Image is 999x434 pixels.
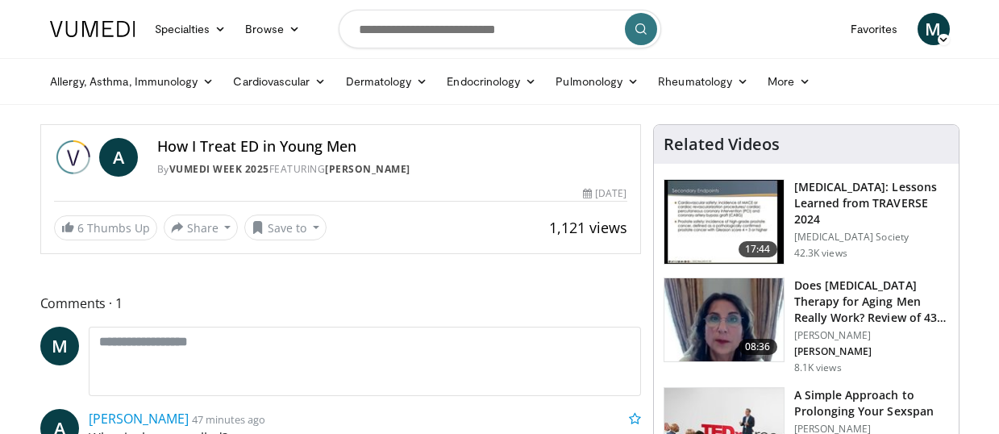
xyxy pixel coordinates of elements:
h3: [MEDICAL_DATA]: Lessons Learned from TRAVERSE 2024 [794,179,949,227]
a: Pulmonology [546,65,648,98]
span: 17:44 [739,241,777,257]
p: [MEDICAL_DATA] Society [794,231,949,244]
input: Search topics, interventions [339,10,661,48]
a: 6 Thumbs Up [54,215,157,240]
img: VuMedi Logo [50,21,135,37]
a: Favorites [841,13,908,45]
a: M [40,327,79,365]
span: 6 [77,220,84,236]
a: 08:36 Does [MEDICAL_DATA] Therapy for Aging Men Really Work? Review of 43 St… [PERSON_NAME] [PERS... [664,278,949,374]
a: Allergy, Asthma, Immunology [40,65,224,98]
span: 08:36 [739,339,777,355]
button: Save to [244,215,327,240]
img: 4d4bce34-7cbb-4531-8d0c-5308a71d9d6c.150x105_q85_crop-smart_upscale.jpg [664,278,784,362]
a: 17:44 [MEDICAL_DATA]: Lessons Learned from TRAVERSE 2024 [MEDICAL_DATA] Society 42.3K views [664,179,949,265]
small: 47 minutes ago [192,412,265,427]
a: Vumedi Week 2025 [169,162,269,176]
div: [DATE] [583,186,626,201]
a: Cardiovascular [223,65,335,98]
button: Share [164,215,239,240]
p: 42.3K views [794,247,847,260]
p: 8.1K views [794,361,842,374]
h3: Does [MEDICAL_DATA] Therapy for Aging Men Really Work? Review of 43 St… [794,278,949,326]
a: Browse [235,13,310,45]
a: More [758,65,820,98]
h4: How I Treat ED in Young Men [157,138,627,156]
p: [PERSON_NAME] [794,329,949,342]
img: 1317c62a-2f0d-4360-bee0-b1bff80fed3c.150x105_q85_crop-smart_upscale.jpg [664,180,784,264]
a: [PERSON_NAME] [89,410,189,428]
img: Vumedi Week 2025 [54,138,93,177]
span: 1,121 views [549,218,627,237]
a: Specialties [145,13,236,45]
h3: A Simple Approach to Prolonging Your Sexspan [794,387,949,419]
a: M [918,13,950,45]
a: Rheumatology [648,65,758,98]
div: By FEATURING [157,162,627,177]
a: Dermatology [336,65,438,98]
h4: Related Videos [664,135,780,154]
a: A [99,138,138,177]
a: [PERSON_NAME] [325,162,410,176]
p: [PERSON_NAME] [794,345,949,358]
a: Endocrinology [437,65,546,98]
span: Comments 1 [40,293,641,314]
